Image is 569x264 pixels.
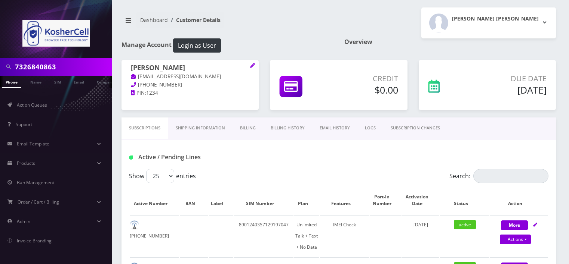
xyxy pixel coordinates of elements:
[130,220,139,230] img: default.png
[473,169,548,183] input: Search:
[15,60,110,74] input: Search in Company
[180,186,208,214] th: BAN: activate to sort column ascending
[17,238,52,244] span: Invoice Branding
[263,117,312,139] a: Billing History
[490,186,548,214] th: Action: activate to sort column ascending
[234,215,293,257] td: 8901240357129197047
[172,41,221,49] a: Login as User
[146,169,174,183] select: Showentries
[17,141,49,147] span: Email Template
[294,186,319,214] th: Plan: activate to sort column ascending
[357,117,383,139] a: LOGS
[122,12,333,34] nav: breadcrumb
[129,155,133,160] img: Active / Pending Lines
[131,73,221,81] a: [EMAIL_ADDRESS][DOMAIN_NAME]
[122,117,168,139] a: Subscriptions
[320,219,369,230] div: IMEI Check
[370,186,402,214] th: Port-In Number: activate to sort column ascending
[18,199,59,205] span: Order / Cart / Billing
[320,186,369,214] th: Features: activate to sort column ascending
[501,220,528,230] button: More
[130,215,179,257] td: [PHONE_NUMBER]
[146,89,158,96] span: 1234
[131,64,249,73] h1: [PERSON_NAME]
[22,20,90,47] img: KosherCell
[173,38,221,53] button: Login as User
[17,160,35,166] span: Products
[129,154,261,161] h1: Active / Pending Lines
[449,169,548,183] label: Search:
[140,16,168,23] a: Dashboard
[27,76,45,87] a: Name
[130,186,179,214] th: Active Number: activate to sort column ascending
[17,218,30,224] span: Admin
[129,169,196,183] label: Show entries
[333,84,398,95] h5: $0.00
[70,76,88,87] a: Email
[131,89,146,97] a: PIN:
[234,186,293,214] th: SIM Number: activate to sort column ascending
[344,38,556,45] h1: Overview
[471,84,547,95] h5: [DATE]
[17,102,47,108] span: Action Queues
[383,117,447,139] a: SUBSCRIPTION CHANGES
[16,121,32,128] span: Support
[294,215,319,257] td: Unlimited Talk + Text + No Data
[413,221,428,228] span: [DATE]
[440,186,489,214] th: Status: activate to sort column ascending
[168,117,233,139] a: Shipping Information
[233,117,263,139] a: Billing
[333,73,398,84] p: Credit
[122,38,333,53] h1: Manage Account
[93,76,118,87] a: Company
[17,179,54,186] span: Ban Management
[168,16,221,24] li: Customer Details
[2,76,21,88] a: Phone
[500,235,531,244] a: Actions
[209,186,233,214] th: Label: activate to sort column ascending
[312,117,357,139] a: EMAIL HISTORY
[452,16,539,22] h2: [PERSON_NAME] [PERSON_NAME]
[402,186,439,214] th: Activation Date: activate to sort column ascending
[50,76,65,87] a: SIM
[454,220,476,229] span: active
[471,73,547,84] p: Due Date
[138,81,182,88] span: [PHONE_NUMBER]
[421,7,556,38] button: [PERSON_NAME] [PERSON_NAME]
